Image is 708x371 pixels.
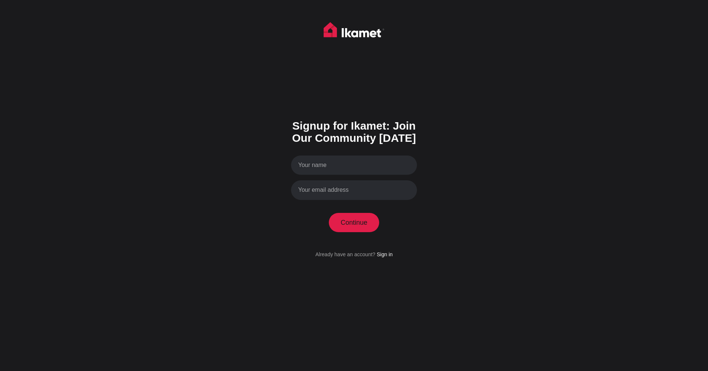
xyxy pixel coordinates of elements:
[377,251,393,257] a: Sign in
[291,180,417,200] input: Your email address
[291,120,417,144] h1: Signup for Ikamet: Join Our Community [DATE]
[324,22,384,41] img: Ikamet home
[291,156,417,175] input: Your name
[329,213,380,232] button: Continue
[315,251,375,257] span: Already have an account?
